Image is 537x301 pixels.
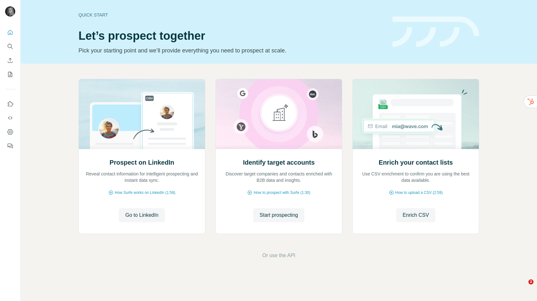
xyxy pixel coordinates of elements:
[243,158,315,167] h2: Identify target accounts
[215,79,342,149] img: Identify target accounts
[5,126,15,138] button: Dashboard
[379,158,453,167] h2: Enrich your contact lists
[260,211,298,219] span: Start prospecting
[5,140,15,152] button: Feedback
[396,208,435,222] button: Enrich CSV
[115,190,175,195] span: How Surfe works on LinkedIn (1:58)
[5,69,15,80] button: My lists
[392,17,479,47] img: banner
[5,55,15,66] button: Enrich CSV
[262,252,295,259] button: Or use the API
[110,158,174,167] h2: Prospect on LinkedIn
[352,79,479,149] img: Enrich your contact lists
[253,208,304,222] button: Start prospecting
[395,190,443,195] span: How to upload a CSV (2:59)
[5,41,15,52] button: Search
[528,279,534,284] span: 2
[359,171,472,183] p: Use CSV enrichment to confirm you are using the best data available.
[85,171,199,183] p: Reveal contact information for intelligent prospecting and instant data sync.
[78,46,385,55] p: Pick your starting point and we’ll provide everything you need to prospect at scale.
[78,30,385,42] h1: Let’s prospect together
[78,79,205,149] img: Prospect on LinkedIn
[515,279,531,295] iframe: Intercom live chat
[5,98,15,110] button: Use Surfe on LinkedIn
[403,211,429,219] span: Enrich CSV
[222,171,336,183] p: Discover target companies and contacts enriched with B2B data and insights.
[5,27,15,38] button: Quick start
[5,6,15,17] img: Avatar
[254,190,310,195] span: How to prospect with Surfe (1:30)
[125,211,158,219] span: Go to LinkedIn
[119,208,165,222] button: Go to LinkedIn
[5,112,15,124] button: Use Surfe API
[78,12,385,18] div: Quick start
